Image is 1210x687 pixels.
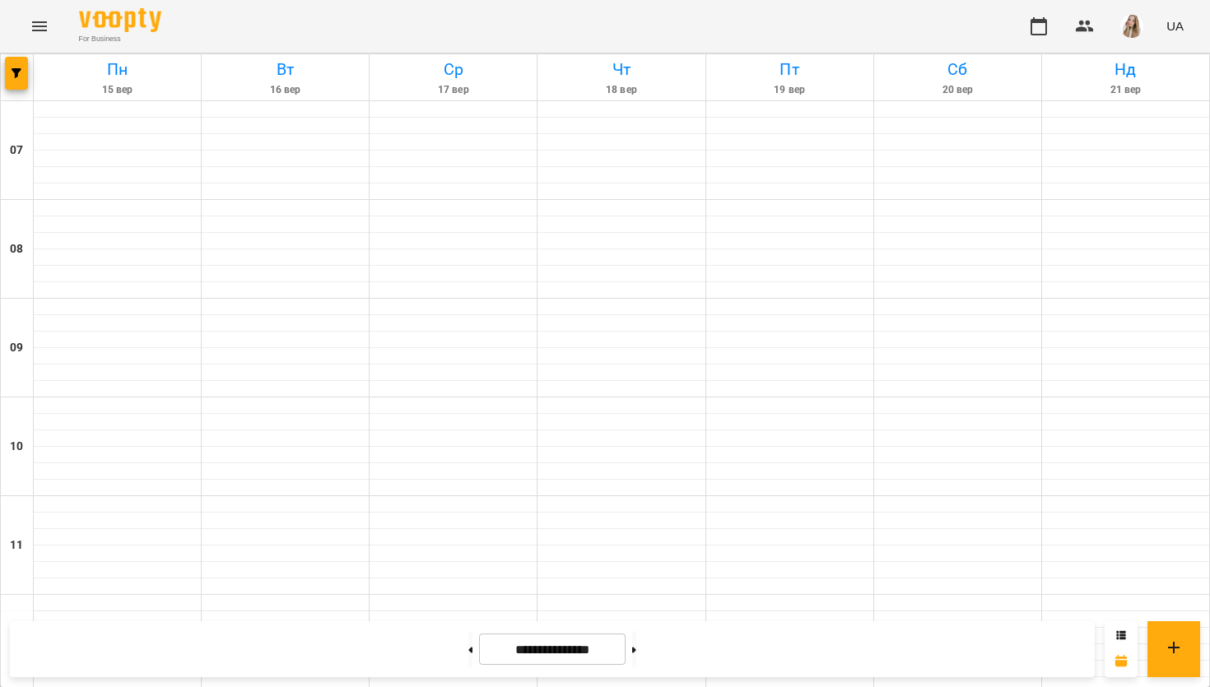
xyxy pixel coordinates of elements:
[372,57,534,82] h6: Ср
[36,57,198,82] h6: Пн
[10,142,23,160] h6: 07
[79,34,161,44] span: For Business
[540,82,702,98] h6: 18 вер
[709,57,871,82] h6: Пт
[10,339,23,357] h6: 09
[20,7,59,46] button: Menu
[1045,57,1207,82] h6: Нд
[1166,17,1184,35] span: UA
[204,82,366,98] h6: 16 вер
[709,82,871,98] h6: 19 вер
[877,82,1039,98] h6: 20 вер
[36,82,198,98] h6: 15 вер
[10,536,23,555] h6: 11
[877,57,1039,82] h6: Сб
[10,240,23,258] h6: 08
[372,82,534,98] h6: 17 вер
[1160,11,1190,41] button: UA
[1045,82,1207,98] h6: 21 вер
[204,57,366,82] h6: Вт
[79,8,161,32] img: Voopty Logo
[10,438,23,456] h6: 10
[1120,15,1143,38] img: fc43df1e16c3a0172d42df61c48c435b.jpeg
[540,57,702,82] h6: Чт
